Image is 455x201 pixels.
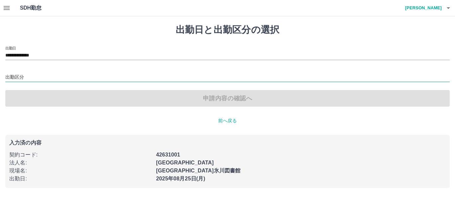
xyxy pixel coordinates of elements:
b: [GEOGRAPHIC_DATA] [156,160,214,165]
p: 法人名 : [9,159,152,167]
p: 現場名 : [9,167,152,175]
label: 出勤日 [5,46,16,50]
p: 契約コード : [9,151,152,159]
b: 42631001 [156,152,180,157]
h1: 出勤日と出勤区分の選択 [5,24,450,36]
b: [GEOGRAPHIC_DATA]氷川図書館 [156,168,240,173]
p: 出勤日 : [9,175,152,183]
p: 前へ戻る [5,117,450,124]
p: 入力済の内容 [9,140,446,146]
b: 2025年08月25日(月) [156,176,205,181]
